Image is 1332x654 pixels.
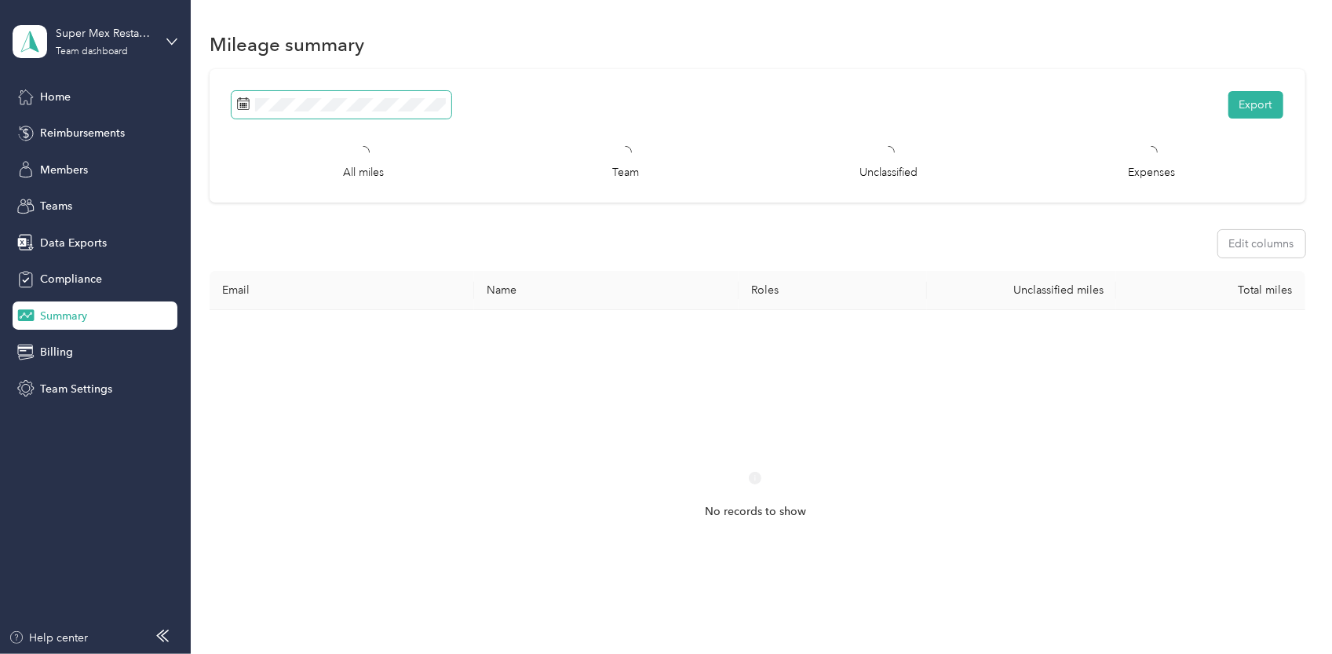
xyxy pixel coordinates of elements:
span: Members [40,162,88,178]
p: Unclassified [859,164,918,181]
span: Summary [40,308,87,324]
th: Unclassified miles [927,271,1116,310]
p: Expenses [1128,164,1175,181]
button: Edit columns [1218,230,1305,258]
span: Data Exports [40,235,107,251]
span: Reimbursements [40,125,125,141]
span: Billing [40,344,73,360]
span: Teams [40,198,72,214]
h1: Mileage summary [210,36,364,53]
span: Compliance [40,271,102,287]
div: Super Mex Restaurants, Inc. [56,25,154,42]
span: No records to show [705,503,806,521]
th: Email [210,271,474,310]
th: Roles [739,271,928,310]
span: Home [40,89,71,105]
p: Team [612,164,639,181]
button: Help center [9,630,89,646]
th: Name [474,271,739,310]
th: Total miles [1116,271,1305,310]
span: Team Settings [40,381,112,397]
p: All miles [343,164,384,181]
button: Export [1228,91,1283,119]
iframe: Everlance-gr Chat Button Frame [1244,566,1332,654]
div: Team dashboard [56,47,128,57]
